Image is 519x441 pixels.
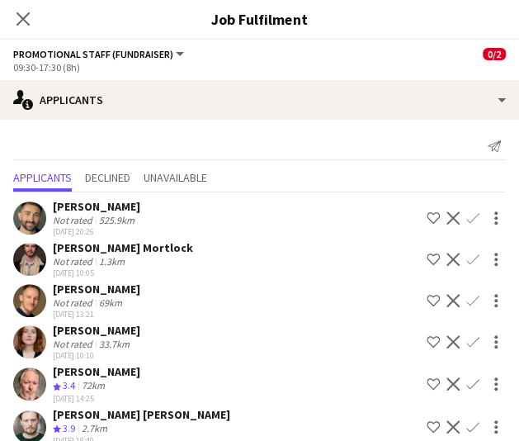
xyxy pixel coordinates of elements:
[53,226,140,237] div: [DATE] 20:26
[53,393,140,404] div: [DATE] 14:25
[63,379,75,391] span: 3.4
[53,309,140,320] div: [DATE] 13:21
[53,240,193,255] div: [PERSON_NAME] Mortlock
[144,172,207,183] span: Unavailable
[53,282,140,296] div: [PERSON_NAME]
[96,338,133,350] div: 33.7km
[78,379,108,393] div: 72km
[53,199,140,214] div: [PERSON_NAME]
[53,364,140,379] div: [PERSON_NAME]
[96,255,128,268] div: 1.3km
[96,214,138,226] div: 525.9km
[53,296,96,309] div: Not rated
[53,407,230,422] div: [PERSON_NAME] [PERSON_NAME]
[96,296,125,309] div: 69km
[13,48,173,60] span: Promotional Staff (Fundraiser)
[53,350,140,361] div: [DATE] 10:10
[53,214,96,226] div: Not rated
[85,172,130,183] span: Declined
[53,255,96,268] div: Not rated
[53,268,193,278] div: [DATE] 10:05
[53,338,96,350] div: Not rated
[13,48,186,60] button: Promotional Staff (Fundraiser)
[13,61,506,73] div: 09:30-17:30 (8h)
[63,422,75,434] span: 3.9
[483,48,506,60] span: 0/2
[13,172,72,183] span: Applicants
[78,422,111,436] div: 2.7km
[53,323,140,338] div: [PERSON_NAME]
